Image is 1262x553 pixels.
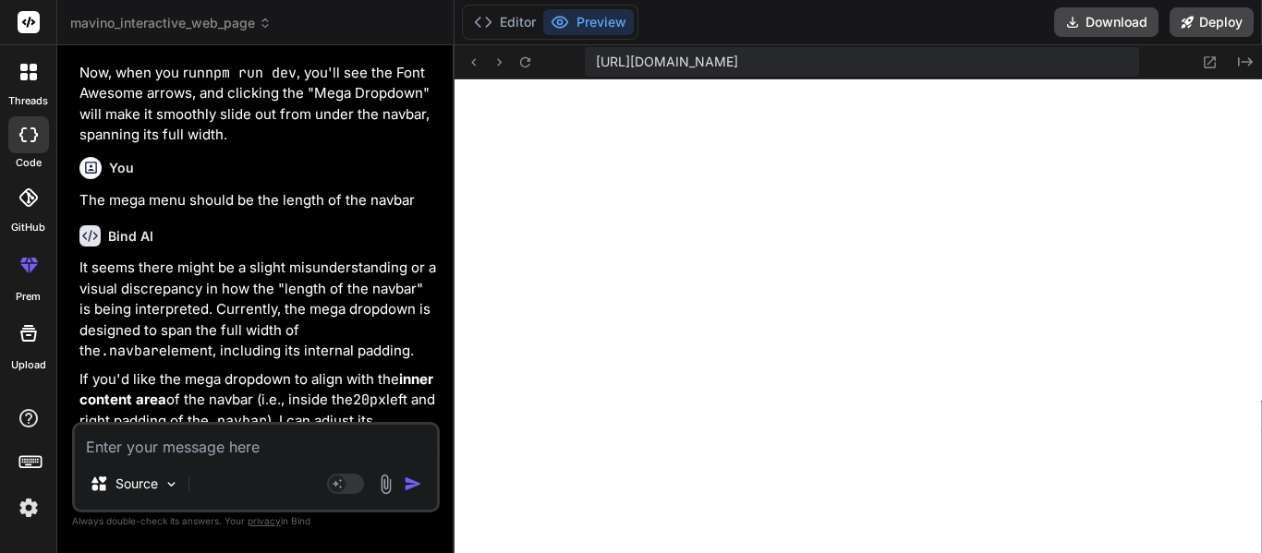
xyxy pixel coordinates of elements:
[375,474,396,495] img: attachment
[79,63,436,146] p: Now, when you run , you'll see the Font Awesome arrows, and clicking the "Mega Dropdown" will mak...
[11,220,45,235] label: GitHub
[1170,7,1254,37] button: Deploy
[72,512,440,530] p: Always double-check its answers. Your in Bind
[108,227,153,246] h6: Bind AI
[455,79,1262,553] iframe: Preview
[16,155,42,171] label: code
[248,515,281,526] span: privacy
[79,190,436,211] p: The mega menu should be the length of the navbar
[101,342,159,360] code: .navbar
[467,9,543,35] button: Editor
[209,412,267,430] code: .navbar
[79,258,436,362] p: It seems there might be a slight misunderstanding or a visual discrepancy in how the "length of t...
[115,475,158,493] p: Source
[8,93,48,109] label: threads
[353,391,386,409] code: 20px
[404,475,422,493] img: icon
[164,476,179,492] img: Pick Models
[543,9,634,35] button: Preview
[70,14,272,32] span: mavino_interactive_web_page
[16,289,41,305] label: prem
[13,492,44,523] img: settings
[11,357,46,373] label: Upload
[109,159,134,177] h6: You
[596,53,738,71] span: [URL][DOMAIN_NAME]
[79,369,436,515] p: If you'd like the mega dropdown to align with the of the navbar (i.e., inside the left and right ...
[205,64,297,82] code: npm run dev
[1054,7,1159,37] button: Download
